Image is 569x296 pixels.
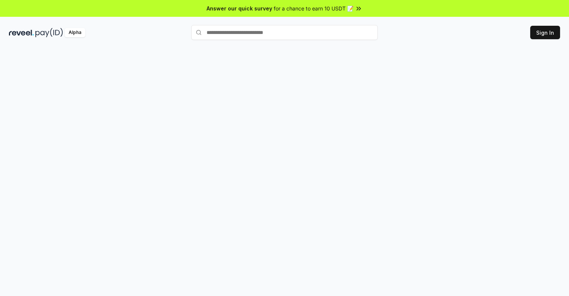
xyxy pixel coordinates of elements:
[207,4,272,12] span: Answer our quick survey
[530,26,560,39] button: Sign In
[65,28,85,37] div: Alpha
[9,28,34,37] img: reveel_dark
[35,28,63,37] img: pay_id
[274,4,353,12] span: for a chance to earn 10 USDT 📝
